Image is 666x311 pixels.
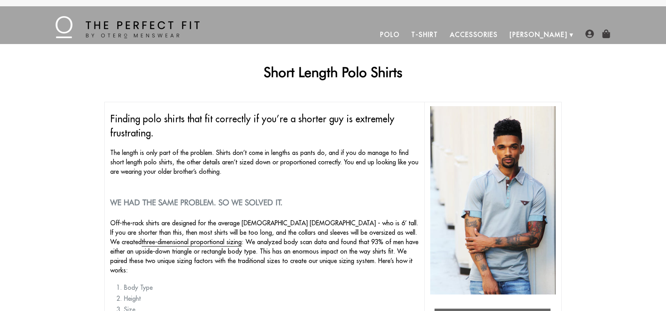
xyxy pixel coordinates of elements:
[142,238,242,247] a: three-dimensional proportional sizing
[124,283,418,292] li: Body Type
[55,16,200,38] img: The Perfect Fit - by Otero Menswear - Logo
[104,64,562,80] h1: Short Length Polo Shirts
[504,25,573,44] a: [PERSON_NAME]
[110,219,418,274] span: Off-the-rack shirts are designed for the average [DEMOGRAPHIC_DATA] [DEMOGRAPHIC_DATA] - who is 6...
[110,198,418,207] h2: We had the same problem. So we solved it.
[602,29,610,38] img: shopping-bag-icon.png
[430,106,556,294] img: short length polo shirts
[585,29,594,38] img: user-account-icon.png
[405,25,444,44] a: T-Shirt
[374,25,406,44] a: Polo
[110,148,418,176] p: The length is only part of the problem. Shirts don’t come in lengths as pants do, and if you do m...
[110,113,394,139] span: Finding polo shirts that fit correctly if you’re a shorter guy is extremely frustrating.
[444,25,504,44] a: Accessories
[124,294,418,303] li: Height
